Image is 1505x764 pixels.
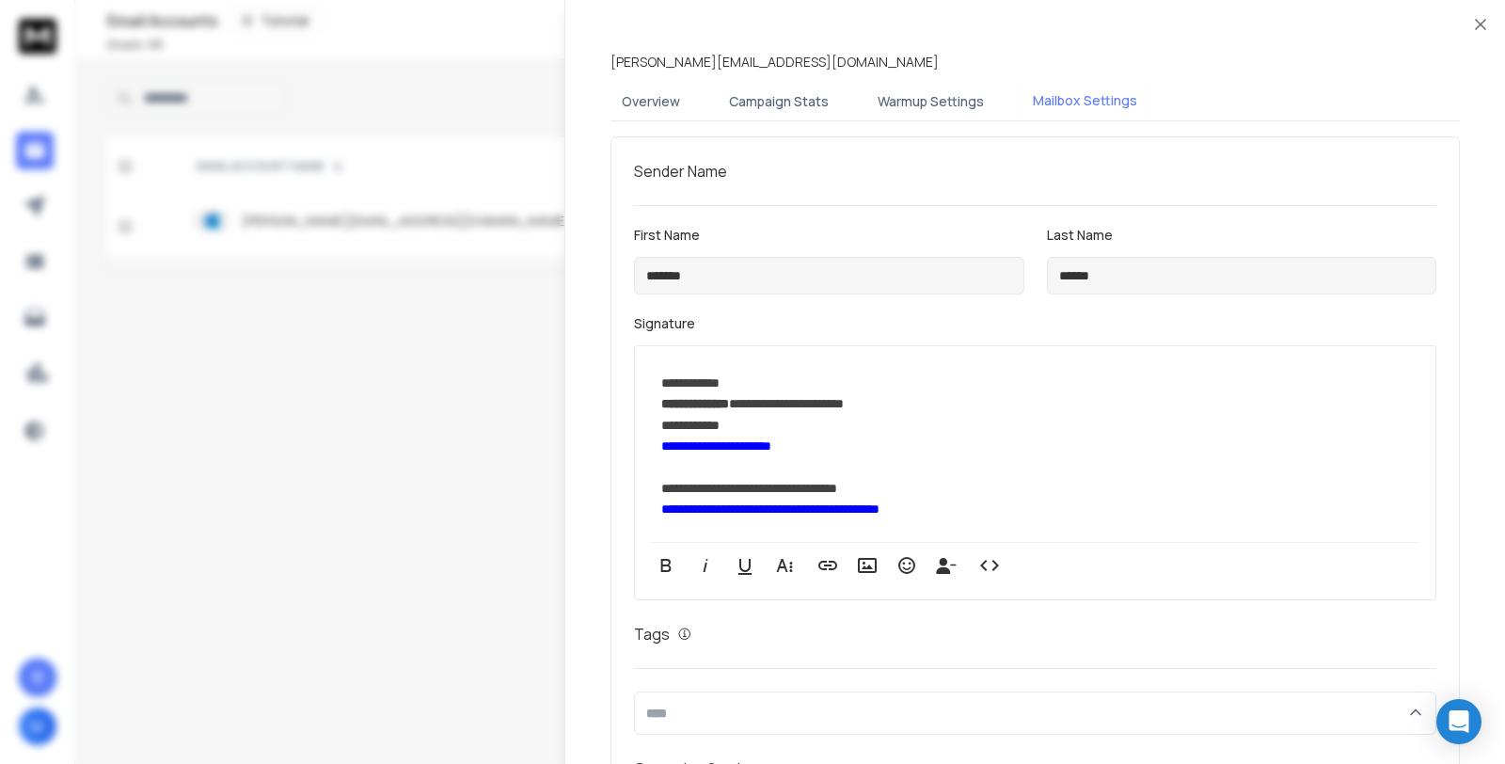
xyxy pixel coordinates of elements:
[634,229,1024,242] label: First Name
[1022,80,1149,123] button: Mailbox Settings
[610,53,939,72] p: [PERSON_NAME][EMAIL_ADDRESS][DOMAIN_NAME]
[718,81,840,122] button: Campaign Stats
[648,547,684,584] button: Bold (Ctrl+B)
[634,623,670,645] h1: Tags
[634,160,1436,183] h1: Sender Name
[610,81,691,122] button: Overview
[1047,229,1437,242] label: Last Name
[866,81,995,122] button: Warmup Settings
[634,317,1436,330] label: Signature
[1436,699,1481,744] div: Open Intercom Messenger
